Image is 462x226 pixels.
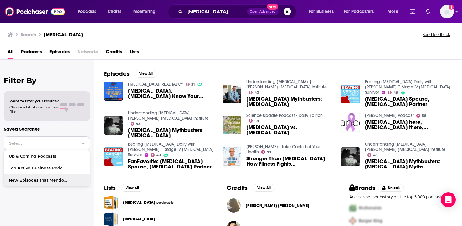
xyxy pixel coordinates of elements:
span: [MEDICAL_DATA] Spouse, [MEDICAL_DATA] Partner [365,96,452,107]
img: First Pro Logo [347,202,359,214]
a: FanFavorite: Cancer Spouse, Cancer Partner [128,159,215,169]
a: Credits [106,47,122,59]
img: Cancer here, cancer there, cancer cancer everywhere! [341,113,360,132]
img: Cancer Mythbusters: Pancreatic Cancer [223,85,242,104]
img: FanFavorite: Cancer Spouse, Cancer Partner [104,147,123,166]
a: Cancer podcasts [104,196,118,210]
span: [PERSON_NAME] [PERSON_NAME] [246,203,309,208]
p: Access sponsor history on the top 5,000 podcasts. [349,194,452,199]
a: 43 [131,122,141,126]
span: Charts [108,7,121,16]
a: Cancer Mythbusters: Childhood Cancer Myths [341,147,360,166]
span: 43 [373,154,378,157]
span: 58 [422,114,426,117]
a: ListsView All [104,184,143,192]
span: Want to filter your results? [9,99,59,103]
a: PROSTATE CANCER: REAL TALK™ [128,82,183,87]
span: 49 [393,91,398,94]
button: open menu [129,7,164,17]
a: 73 [261,150,271,154]
button: Show profile menu [440,5,454,18]
a: Stronger Than Cancer: How Fitness Fights Cancer [246,156,333,167]
span: Networks [77,47,98,59]
a: Cancer here, cancer there, cancer cancer everywhere! [365,119,452,130]
img: User Profile [440,5,454,18]
a: 49 [388,91,398,94]
a: Understanding Cancer | Dana-Farber Cancer Institute [128,110,208,121]
a: Show notifications dropdown [407,6,418,17]
div: Open Intercom Messenger [441,192,456,207]
a: Cancer vs. Cancer [246,125,333,135]
span: 31 [191,83,195,86]
span: Logged in as NatashaShah [440,5,454,18]
img: Prostate Cancer, Breast Cancer Know Your Cancer Rights [104,82,123,101]
span: 58 [254,120,259,123]
span: FanFavorite: [MEDICAL_DATA] Spouse, [MEDICAL_DATA] Partner [128,159,215,169]
div: Search podcasts, credits, & more... [174,4,302,19]
span: Stronger Than [MEDICAL_DATA]: How Fitness Fights [MEDICAL_DATA] [246,156,333,167]
h2: Filter By [4,76,90,85]
a: Lists [130,47,139,59]
span: 73 [267,151,271,154]
a: All [8,47,13,59]
button: Send feedback [421,32,452,37]
a: Cancer Mythbusters: Pancreatic Cancer [246,96,333,107]
a: Cancer Mythbusters: Childhood Cancer Myths [365,159,452,169]
h2: Credits [227,184,248,192]
img: Stronger Than Cancer: How Fitness Fights Cancer [223,147,242,166]
a: CreditsView All [227,184,275,192]
span: [MEDICAL_DATA] here, [MEDICAL_DATA] there, [MEDICAL_DATA] [MEDICAL_DATA] everywhere! [365,119,452,130]
button: open menu [305,7,341,17]
h3: Search [21,32,36,38]
button: open menu [73,7,104,17]
span: 43 [254,91,259,94]
svg: Add a profile image [449,5,454,10]
a: David Vance Podcast [365,113,414,118]
img: Cancer vs. Cancer [223,116,242,135]
img: Cancer Mythbusters: Colorectal Cancer [104,116,123,135]
span: New Episodes that Mention "Pepsi" [9,178,69,183]
h2: Episodes [104,70,130,78]
span: For Podcasters [344,7,374,16]
a: 31 [186,83,195,86]
a: 49 [151,153,161,157]
span: More [388,7,398,16]
a: Show notifications dropdown [423,6,433,17]
span: [MEDICAL_DATA] Mythbusters: [MEDICAL_DATA] [246,96,333,107]
a: Science Update Podcast - Daily Edition [246,113,323,118]
button: Unlock [378,184,404,192]
a: Charts [104,7,125,17]
a: Beating Cancer Daily with Saranne Rothberg ~ Stage IV Cancer Survivor [365,79,450,95]
h2: Brands [349,184,375,192]
a: Episodes [49,47,70,59]
h3: [MEDICAL_DATA] [44,32,83,38]
a: 58 [416,114,426,118]
a: [MEDICAL_DATA] [123,216,155,223]
button: View All [253,184,275,192]
a: Prostate Cancer, Breast Cancer Know Your Cancer Rights [128,88,215,99]
a: Cancer Spouse, Cancer Partner [365,96,452,107]
span: [MEDICAL_DATA] vs. [MEDICAL_DATA] [246,125,333,135]
span: McDonalds [359,205,382,211]
a: Podcasts [21,47,42,59]
img: Cancer Spouse, Cancer Partner [341,85,360,104]
a: Beating Cancer Daily with Saranne Rothberg ~ Stage IV Cancer Survivor [128,142,213,158]
span: Choose a tab above to access filters. [9,105,59,114]
a: EpisodesView All [104,70,157,78]
p: Saved Searches [4,126,90,132]
span: Top Active Business Podcasts [9,166,69,170]
a: Cancer Mythbusters: Colorectal Cancer [128,128,215,138]
span: [MEDICAL_DATA], [MEDICAL_DATA] Know Your [MEDICAL_DATA] Rights [128,88,215,99]
a: Jess Thomas Nelson [227,198,241,213]
img: Podchaser - Follow, Share and Rate Podcasts [5,6,65,18]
